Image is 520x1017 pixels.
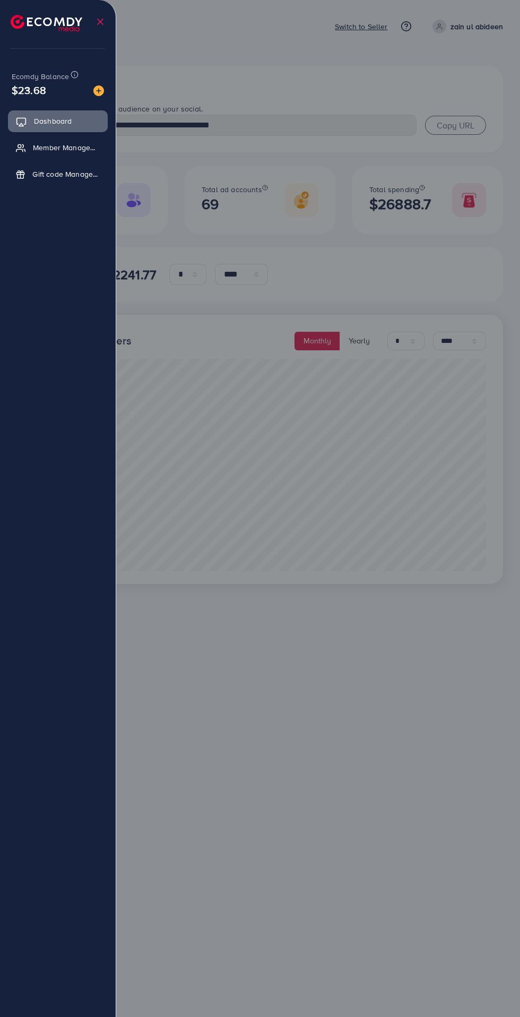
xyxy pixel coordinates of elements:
[8,137,108,158] a: Member Management
[8,110,108,132] a: Dashboard
[475,969,512,1009] iframe: Chat
[11,15,82,31] img: logo
[32,169,100,179] span: Gift code Management
[12,71,69,82] span: Ecomdy Balance
[34,116,72,126] span: Dashboard
[33,142,100,153] span: Member Management
[12,82,46,98] span: $23.68
[93,85,104,96] img: image
[8,163,108,185] a: Gift code Management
